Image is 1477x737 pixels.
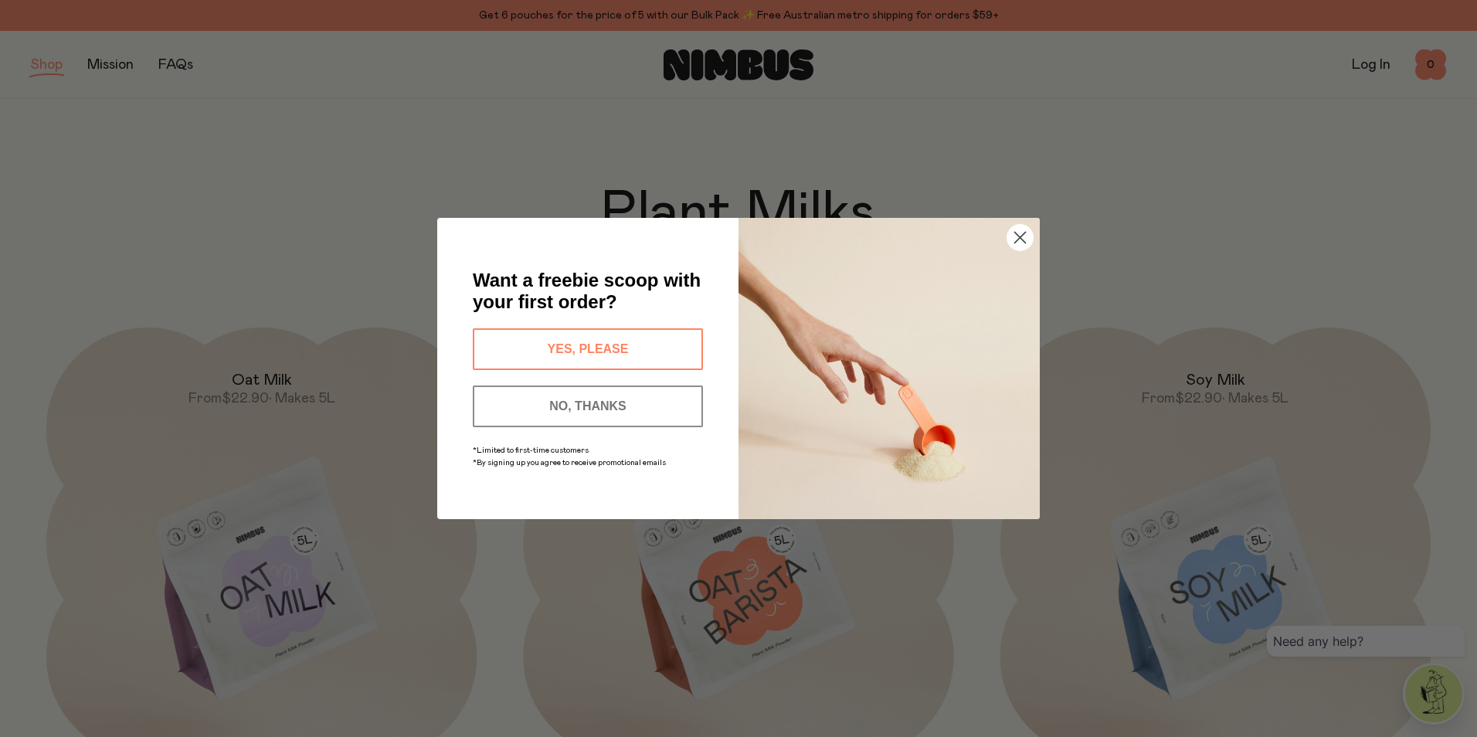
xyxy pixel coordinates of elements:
[473,385,703,427] button: NO, THANKS
[738,218,1040,519] img: c0d45117-8e62-4a02-9742-374a5db49d45.jpeg
[473,270,701,312] span: Want a freebie scoop with your first order?
[473,459,666,467] span: *By signing up you agree to receive promotional emails
[473,328,703,370] button: YES, PLEASE
[473,447,589,454] span: *Limited to first-time customers
[1007,224,1034,251] button: Close dialog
